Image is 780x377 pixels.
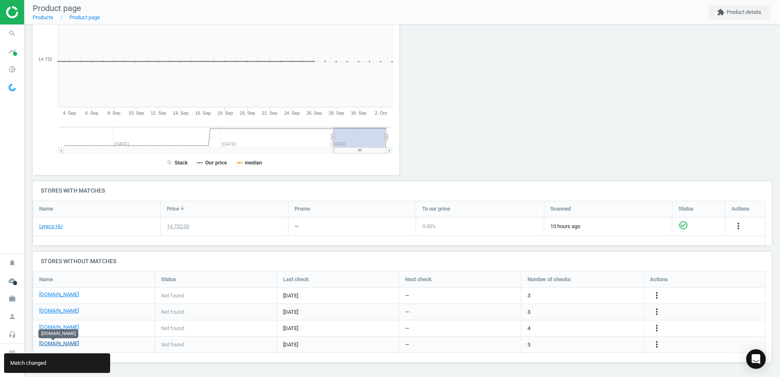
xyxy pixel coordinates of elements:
span: 3 [527,341,530,348]
span: Not found [161,341,184,348]
tspan: 26. Sep [306,111,322,115]
tspan: 18. Sep [217,111,233,115]
span: Actions [731,205,749,213]
span: Status [678,205,694,213]
span: Not found [161,308,184,316]
tspan: 22. Sep [262,111,277,115]
i: work [4,291,20,306]
i: arrow_downward [179,205,186,211]
span: Next check [405,276,432,283]
span: Product page [33,3,81,13]
span: Price [167,205,179,213]
tspan: 8. Sep [107,111,120,115]
button: more_vert [652,339,662,350]
h4: Stores without matches [33,252,772,271]
span: 4 [527,325,530,332]
span: 10 hours ago [550,223,666,230]
button: chevron_right [2,364,22,375]
button: more_vert [652,307,662,317]
span: 0.00 % [422,223,436,229]
span: Name [39,276,53,283]
tspan: 2. Oct [375,111,387,115]
tspan: 30. Sep [351,111,366,115]
a: Lyreco HU [39,223,62,230]
tspan: 6. Sep [85,111,98,115]
button: more_vert [652,291,662,301]
span: — [405,292,409,299]
i: check_circle_outline [678,220,688,230]
img: wGWNvw8QSZomAAAAABJRU5ErkJggg== [9,84,16,91]
i: person [4,309,20,324]
tspan: 14. Sep [173,111,188,115]
i: more_vert [652,339,662,349]
span: [DATE] [283,308,392,316]
span: Status [161,276,176,283]
a: [DOMAIN_NAME] [39,291,79,298]
span: Actions [650,276,668,283]
span: Promo [295,205,310,213]
button: extensionProduct details [709,5,770,20]
span: Last check [283,276,309,283]
i: cloud_done [4,273,20,288]
i: pie_chart_outlined [4,62,20,77]
tspan: 14 732 [38,57,52,62]
div: 14 732.00 [167,223,189,230]
div: Open Intercom Messenger [746,349,766,369]
i: more_vert [652,291,662,300]
button: more_vert [733,221,743,232]
tspan: 24. Sep [284,111,300,115]
span: 3 [527,292,530,299]
h4: Stores with matches [33,181,772,200]
tspan: 4. Sep [63,111,76,115]
tspan: 20. Sep [240,111,255,115]
i: more_vert [652,323,662,333]
a: [DOMAIN_NAME] [39,340,79,347]
i: search [4,26,20,41]
a: Products [33,14,53,20]
tspan: 16. Sep [195,111,211,115]
span: To our price [422,205,450,213]
i: headset_mic [4,327,20,342]
i: extension [717,9,725,16]
tspan: 28. Sep [329,111,344,115]
span: [DATE] [283,325,392,332]
tspan: Our price [205,160,227,166]
tspan: median [245,160,262,166]
tspan: Stack [175,160,188,166]
img: ajHJNr6hYgQAAAAASUVORK5CYII= [6,6,64,18]
span: [DATE] [283,341,392,348]
button: more_vert [652,323,662,334]
span: Not found [161,325,184,332]
tspan: 12. Sep [151,111,166,115]
div: Match changed [4,353,110,373]
i: more_vert [733,221,743,231]
span: 3 [527,308,530,316]
a: [DOMAIN_NAME] [39,324,79,331]
span: Not found [161,292,184,299]
i: timeline [4,44,20,59]
span: Scanned [550,205,571,213]
span: — [405,341,409,348]
span: Name [39,205,53,213]
i: notifications [4,255,20,271]
span: Number of checks [527,276,571,283]
a: [DOMAIN_NAME] [39,307,79,315]
span: — [405,325,409,332]
div: [DOMAIN_NAME] [38,329,78,338]
span: — [405,308,409,316]
span: [DATE] [283,292,392,299]
tspan: 10. Sep [129,111,144,115]
a: Product page [69,14,100,20]
div: — [295,223,299,230]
